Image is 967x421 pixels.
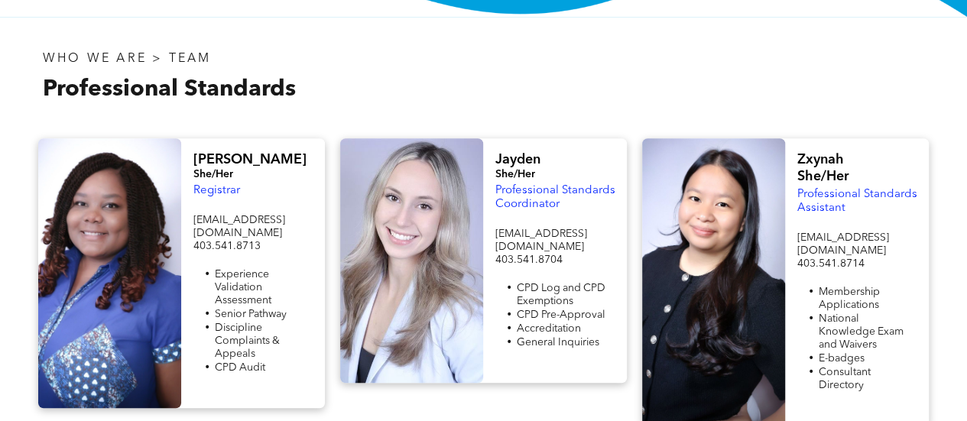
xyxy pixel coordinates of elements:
span: Professional Standards [43,78,296,101]
span: [EMAIL_ADDRESS][DOMAIN_NAME] [495,228,586,252]
span: WHO WE ARE > TEAM [43,53,211,65]
span: [EMAIL_ADDRESS][DOMAIN_NAME] [797,232,888,256]
span: Discipline Complaints & Appeals [214,322,279,359]
span: 403.541.8714 [797,258,864,269]
span: General Inquiries [516,337,599,348]
span: She/Her [193,169,232,180]
span: CPD Pre-Approval [516,309,605,320]
span: She/Her [495,169,534,180]
span: National Knowledge Exam and Waivers [818,313,903,350]
span: Zxynah She/Her [797,153,849,183]
span: Consultant Directory [818,367,870,390]
span: [PERSON_NAME] [193,153,306,167]
span: Professional Standards Coordinator [495,185,615,210]
span: Membership Applications [818,287,879,310]
span: CPD Log and CPD Exemptions [516,283,605,306]
span: Jayden [495,153,540,167]
span: E-badges [818,353,864,364]
span: CPD Audit [214,362,264,373]
span: 403.541.8713 [193,241,260,251]
span: 403.541.8704 [495,254,562,265]
span: Registrar [193,185,239,196]
span: Professional Standards Assistant [797,189,917,214]
span: Senior Pathway [214,309,286,319]
span: [EMAIL_ADDRESS][DOMAIN_NAME] [193,215,284,238]
span: Accreditation [516,323,580,334]
span: Experience Validation Assessment [214,269,271,306]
